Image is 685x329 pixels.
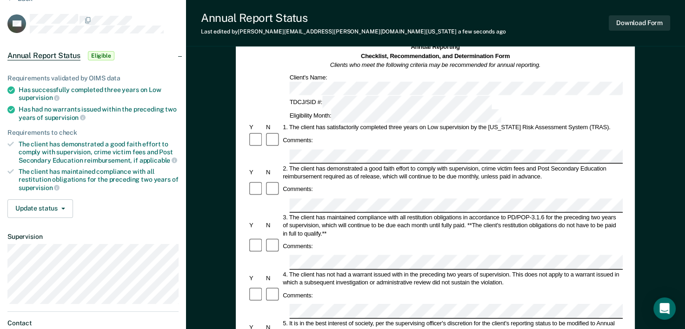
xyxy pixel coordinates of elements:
div: Y [248,168,265,176]
div: The client has demonstrated a good faith effort to comply with supervision, crime victim fees and... [19,140,179,164]
div: TDCJ/SID #: [288,96,493,109]
div: 4. The client has not had a warrant issued with in the preceding two years of supervision. This d... [282,270,623,286]
div: N [265,221,281,229]
div: Requirements validated by OIMS data [7,74,179,82]
span: supervision [45,114,86,121]
div: Requirements to check [7,129,179,137]
div: 3. The client has maintained compliance with all restitution obligations in accordance to PD/POP-... [282,213,623,237]
div: Annual Report Status [201,11,506,25]
div: The client has maintained compliance with all restitution obligations for the preceding two years of [19,168,179,191]
div: Has had no warrants issued within the preceding two years of [19,105,179,121]
div: N [265,124,281,132]
span: supervision [19,184,60,191]
div: Eligibility Month: [288,109,503,123]
span: supervision [19,94,60,101]
div: Comments: [282,291,314,299]
dt: Supervision [7,233,179,241]
span: Annual Report Status [7,51,80,60]
strong: Annual Reporting [411,44,460,50]
div: N [265,168,281,176]
div: Comments: [282,136,314,144]
button: Update status [7,199,73,218]
div: Comments: [282,185,314,193]
div: N [265,274,281,282]
div: Y [248,274,265,282]
div: Open Intercom Messenger [653,297,676,320]
div: 2. The client has demonstrated a good faith effort to comply with supervision, crime victim fees ... [282,164,623,181]
button: Download Form [609,15,670,31]
div: Has successfully completed three years on Low [19,86,179,102]
div: Comments: [282,242,314,250]
span: a few seconds ago [458,28,506,35]
em: Clients who meet the following criteria may be recommended for annual reporting. [330,62,541,68]
div: 1. The client has satisfactorily completed three years on Low supervision by the [US_STATE] Risk ... [282,124,623,132]
span: Eligible [88,51,114,60]
dt: Contact [7,319,179,327]
span: applicable [140,157,177,164]
div: Y [248,221,265,229]
div: Last edited by [PERSON_NAME][EMAIL_ADDRESS][PERSON_NAME][DOMAIN_NAME][US_STATE] [201,28,506,35]
strong: Checklist, Recommendation, and Determination Form [361,53,510,59]
div: Y [248,124,265,132]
